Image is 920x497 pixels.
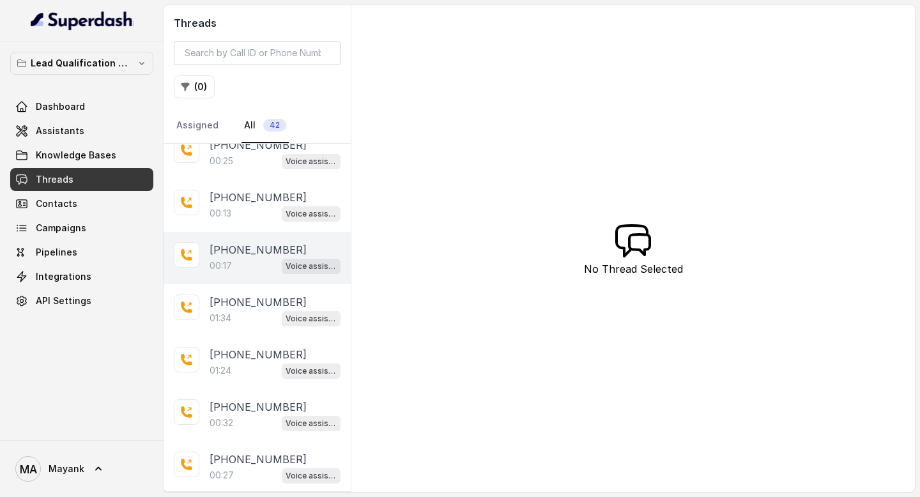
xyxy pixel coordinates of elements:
p: [PHONE_NUMBER] [210,452,307,467]
img: light.svg [31,10,134,31]
span: Threads [36,173,73,186]
p: Voice assistant [286,208,337,220]
text: MA [20,463,37,476]
a: Dashboard [10,95,153,118]
p: [PHONE_NUMBER] [210,294,307,310]
span: API Settings [36,294,91,307]
p: Voice assistant [286,417,337,430]
p: Voice assistant [286,312,337,325]
a: Assistants [10,119,153,142]
a: Mayank [10,451,153,487]
h2: Threads [174,15,341,31]
span: Contacts [36,197,77,210]
p: No Thread Selected [584,261,683,277]
p: 00:13 [210,207,231,220]
a: Contacts [10,192,153,215]
a: API Settings [10,289,153,312]
span: Dashboard [36,100,85,113]
p: [PHONE_NUMBER] [210,347,307,362]
span: Mayank [49,463,84,475]
p: 00:32 [210,417,233,429]
button: Lead Qualification AI Call [10,52,153,75]
p: [PHONE_NUMBER] [210,190,307,205]
a: Knowledge Bases [10,144,153,167]
a: Integrations [10,265,153,288]
p: [PHONE_NUMBER] [210,242,307,257]
a: Assigned [174,109,221,143]
span: Integrations [36,270,91,283]
p: 00:27 [210,469,234,482]
span: Knowledge Bases [36,149,116,162]
input: Search by Call ID or Phone Number [174,41,341,65]
p: Voice assistant [286,470,337,482]
a: Threads [10,168,153,191]
nav: Tabs [174,109,341,143]
p: 01:34 [210,312,231,325]
a: All42 [241,109,289,143]
span: Assistants [36,125,84,137]
span: Pipelines [36,246,77,259]
a: Pipelines [10,241,153,264]
p: Voice assistant [286,260,337,273]
p: [PHONE_NUMBER] [210,399,307,415]
p: 00:17 [210,259,232,272]
p: Voice assistant [286,365,337,378]
p: [PHONE_NUMBER] [210,137,307,153]
a: Campaigns [10,217,153,240]
p: 00:25 [210,155,233,167]
p: Lead Qualification AI Call [31,56,133,71]
button: (0) [174,75,215,98]
p: Voice assistant [286,155,337,168]
span: Campaigns [36,222,86,234]
span: 42 [263,119,286,132]
p: 01:24 [210,364,231,377]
